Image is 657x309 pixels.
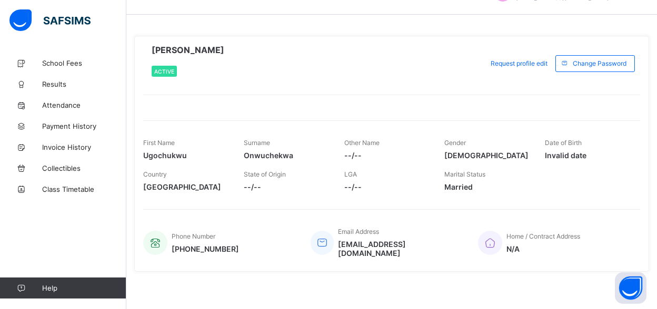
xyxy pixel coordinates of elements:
[143,182,228,191] span: [GEOGRAPHIC_DATA]
[444,182,529,191] span: Married
[244,170,286,178] span: State of Origin
[338,228,379,235] span: Email Address
[244,182,328,191] span: --/--
[444,151,529,160] span: [DEMOGRAPHIC_DATA]
[506,244,580,253] span: N/A
[42,122,126,130] span: Payment History
[152,45,224,55] span: [PERSON_NAME]
[172,244,239,253] span: [PHONE_NUMBER]
[42,101,126,109] span: Attendance
[344,139,380,147] span: Other Name
[506,232,580,240] span: Home / Contract Address
[42,80,126,88] span: Results
[42,164,126,172] span: Collectibles
[615,272,646,304] button: Open asap
[344,182,429,191] span: --/--
[344,170,357,178] span: LGA
[491,59,547,67] span: Request profile edit
[244,151,328,160] span: Onwuchekwa
[42,185,126,193] span: Class Timetable
[545,139,582,147] span: Date of Birth
[143,151,228,160] span: Ugochukwu
[244,139,270,147] span: Surname
[42,284,126,292] span: Help
[444,170,485,178] span: Marital Status
[545,151,630,160] span: Invalid date
[42,143,126,151] span: Invoice History
[143,170,167,178] span: Country
[344,151,429,160] span: --/--
[154,68,174,75] span: Active
[9,9,91,32] img: safsims
[444,139,466,147] span: Gender
[143,139,175,147] span: First Name
[42,59,126,67] span: School Fees
[338,240,462,257] span: [EMAIL_ADDRESS][DOMAIN_NAME]
[573,59,626,67] span: Change Password
[172,232,215,240] span: Phone Number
